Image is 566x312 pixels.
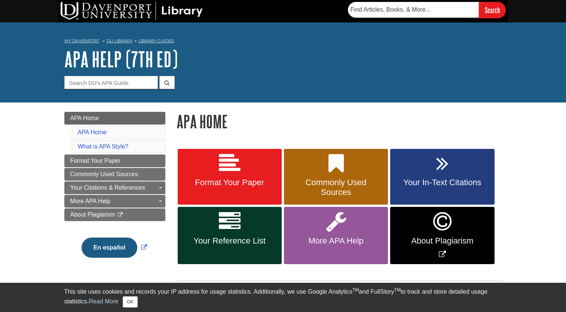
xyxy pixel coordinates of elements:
[394,287,401,293] sup: TM
[352,287,359,293] sup: TM
[138,38,174,43] a: Library Guides
[107,38,132,43] a: DU Library
[64,38,99,44] a: My Davenport
[64,181,165,194] a: Your Citations & References
[70,157,120,164] span: Format Your Paper
[64,36,502,48] nav: breadcrumb
[78,143,129,150] a: What is APA Style?
[82,238,137,258] button: En español
[89,298,118,305] a: Read More
[348,2,479,18] input: Find Articles, Books, & More...
[290,178,382,197] span: Commonly Used Sources
[64,287,502,308] div: This site uses cookies and records your IP address for usage statistics. Additionally, we use Goo...
[64,168,165,181] a: Commonly Used Sources
[284,207,388,264] a: More APA Help
[64,155,165,167] a: Format Your Paper
[64,208,165,221] a: About Plagiarism
[396,178,489,187] span: Your In-Text Citations
[177,112,502,131] h1: APA Home
[70,184,145,191] span: Your Citations & References
[123,296,137,308] button: Close
[70,211,116,218] span: About Plagiarism
[78,129,107,135] a: APA Home
[64,112,165,125] a: APA Home
[178,207,282,264] a: Your Reference List
[390,149,494,205] a: Your In-Text Citations
[70,198,110,204] span: More APA Help
[284,149,388,205] a: Commonly Used Sources
[80,244,149,251] a: Link opens in new window
[178,149,282,205] a: Format Your Paper
[183,236,276,246] span: Your Reference List
[64,76,158,89] input: Search DU's APA Guide
[70,115,99,121] span: APA Home
[70,171,138,177] span: Commonly Used Sources
[348,2,506,18] form: Searches DU Library's articles, books, and more
[479,2,506,18] input: Search
[390,207,494,264] a: Link opens in new window
[64,195,165,208] a: More APA Help
[117,212,123,217] i: This link opens in a new window
[396,236,489,246] span: About Plagiarism
[183,178,276,187] span: Format Your Paper
[290,236,382,246] span: More APA Help
[177,281,502,300] h2: What is APA Style?
[64,112,165,270] div: Guide Page Menu
[61,2,203,20] img: DU Library
[64,48,178,71] a: APA Help (7th Ed)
